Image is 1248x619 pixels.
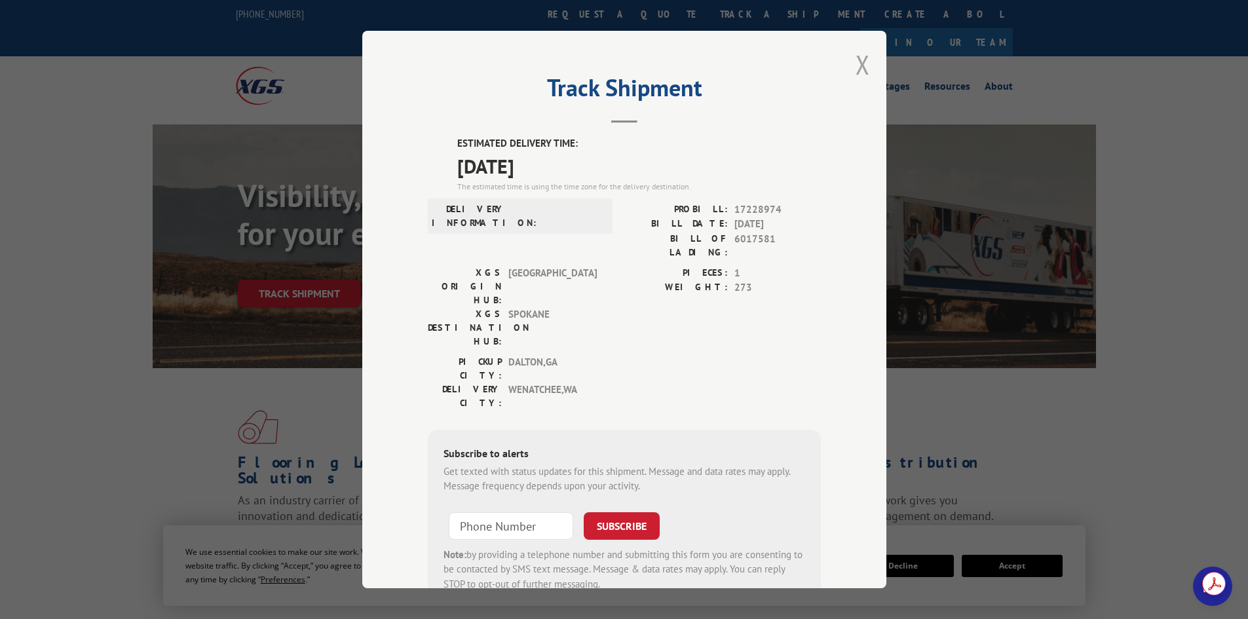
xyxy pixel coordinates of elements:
[508,355,597,383] span: DALTON , GA
[734,217,821,232] span: [DATE]
[508,383,597,410] span: WENATCHEE , WA
[734,280,821,295] span: 273
[508,266,597,307] span: [GEOGRAPHIC_DATA]
[734,232,821,259] span: 6017581
[444,548,805,592] div: by providing a telephone number and submitting this form you are consenting to be contacted by SM...
[624,217,728,232] label: BILL DATE:
[457,151,821,181] span: [DATE]
[444,445,805,464] div: Subscribe to alerts
[449,512,573,540] input: Phone Number
[584,512,660,540] button: SUBSCRIBE
[428,266,502,307] label: XGS ORIGIN HUB:
[444,464,805,494] div: Get texted with status updates for this shipment. Message and data rates may apply. Message frequ...
[444,548,466,561] strong: Note:
[624,280,728,295] label: WEIGHT:
[428,383,502,410] label: DELIVERY CITY:
[508,307,597,348] span: SPOKANE
[734,202,821,217] span: 17228974
[457,181,821,193] div: The estimated time is using the time zone for the delivery destination.
[457,136,821,151] label: ESTIMATED DELIVERY TIME:
[428,307,502,348] label: XGS DESTINATION HUB:
[624,232,728,259] label: BILL OF LADING:
[432,202,506,230] label: DELIVERY INFORMATION:
[624,266,728,281] label: PIECES:
[428,355,502,383] label: PICKUP CITY:
[624,202,728,217] label: PROBILL:
[1193,567,1232,606] div: Open chat
[428,79,821,103] h2: Track Shipment
[734,266,821,281] span: 1
[856,47,870,82] button: Close modal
